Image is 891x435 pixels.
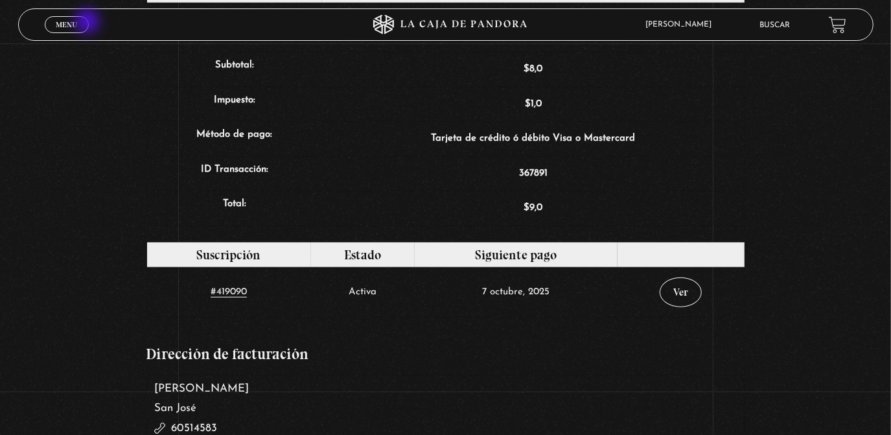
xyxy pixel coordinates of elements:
[524,203,542,213] span: 9,0
[660,277,702,307] a: Ver
[146,346,745,362] h2: Dirección de facturación
[524,203,529,213] span: $
[147,121,323,156] th: Método de pago:
[322,121,744,156] td: Tarjeta de crédito ó débito Visa o Mastercard
[525,99,542,109] span: 1,0
[344,247,381,263] span: Estado
[56,21,77,29] span: Menu
[640,21,725,29] span: [PERSON_NAME]
[147,87,323,122] th: Impuesto:
[147,191,323,226] th: Total:
[829,16,846,34] a: View your shopping cart
[415,267,617,317] td: 7 octubre, 2025
[524,64,542,74] span: 8,0
[322,156,744,191] td: 367891
[525,99,531,109] span: $
[475,247,557,263] span: Siguiente pago
[51,32,82,41] span: Cerrar
[211,287,247,298] a: #419090
[311,267,415,317] td: Activa
[147,52,323,87] th: Subtotal:
[147,156,323,191] th: ID Transacción:
[524,64,529,74] span: $
[759,21,790,29] a: Buscar
[197,247,261,263] span: Suscripción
